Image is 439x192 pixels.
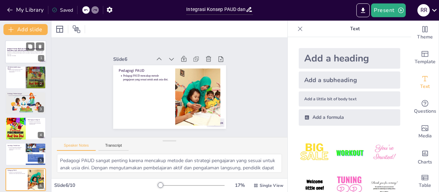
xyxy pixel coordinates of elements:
img: 1.jpeg [299,137,331,169]
textarea: Pedagogi PAUD sangat penting karena mencakup metode dan strategi pengajaran yang sesuai untuk ana... [57,154,282,173]
div: Add images, graphics, shapes or video [411,120,439,144]
p: Psikologi perkembangan mempelajari perubahan perilaku sepanjang hidup. [9,95,44,97]
div: 6 [38,183,44,189]
div: Slide 6 [123,40,162,58]
div: Add ready made slides [411,45,439,70]
button: Speaker Notes [57,143,96,151]
p: Pedagogi PAUD mencakup metode pengajaran yang sesuai untuk anak usia dini. [127,60,174,82]
div: 1 [38,55,44,61]
div: 4 [5,117,46,140]
button: Present [371,3,405,17]
p: Pedagogi PAUD [126,53,175,74]
p: Text [306,21,404,37]
div: Change the overall theme [411,21,439,45]
button: Transcript [98,143,129,151]
p: Presentasi ini membahas pentingnya integrasi konsep Pendidikan Anak [PERSON_NAME] (PAUD) dan psik... [7,51,44,55]
div: 2 [38,81,44,87]
div: Layout [54,24,65,35]
div: Add text boxes [411,70,439,95]
span: Position [72,25,81,33]
div: 3 [5,92,46,114]
div: 2 [5,66,46,89]
span: Questions [414,108,436,115]
img: 3.jpeg [368,137,400,169]
span: Table [419,182,431,189]
div: Get real-time input from your audience [411,95,439,120]
div: 4 [38,132,44,138]
p: Pentingnya Integrasi [28,119,44,121]
span: Text [420,83,430,90]
span: Theme [417,33,433,41]
div: Add charts and graphs [411,144,439,169]
span: Template [415,58,436,66]
button: Export to PowerPoint [356,3,370,17]
p: PAUD adalah pendidikan untuk anak usia 0-6 tahun yang fokus pada perkembangan. [9,69,24,72]
div: Saved [52,7,73,13]
p: Pedagogi PAUD mencakup metode pengajaran yang sesuai untuk anak usia dini. [9,171,26,174]
p: Psikologi Perkembangan [8,93,44,95]
strong: Integrasi Konsep PAUD dan Psikologi Perkembangan dalam Pendidikan Anak [PERSON_NAME] [7,48,43,52]
span: Media [418,132,432,140]
div: 17 % [232,182,248,189]
button: Add slide [3,24,48,35]
div: 5 [5,143,46,166]
div: Slide 6 / 10 [54,182,159,189]
p: Pedagogi PAUD [8,169,26,171]
div: Add a heading [299,48,400,69]
button: Delete Slide [36,42,44,50]
img: 2.jpeg [333,137,365,169]
div: 1 [5,40,46,64]
button: R R [417,3,430,17]
p: [PERSON_NAME]ertian PAUD [8,66,24,70]
p: Sosiologi pendidikan mempelajari pengaruh faktor sosial terhadap pendidikan. [9,147,24,150]
span: Single View [260,183,283,188]
button: Duplicate Slide [26,42,34,50]
div: Add a formula [299,109,400,126]
button: My Library [5,4,47,15]
p: Sosiologi Pendidikan [8,144,24,146]
p: Integrasi PAUD dan psikologi membantu pendidik memahami kebutuhan anak. [29,121,44,125]
div: 3 [38,106,44,112]
div: Add a subheading [299,71,400,89]
div: Add a little bit of body text [299,91,400,106]
span: Charts [418,158,432,166]
div: 6 [5,168,46,191]
div: 5 [38,157,44,163]
p: Generated with [URL] [7,55,44,56]
input: Insert title [186,4,245,14]
div: R R [417,4,430,16]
